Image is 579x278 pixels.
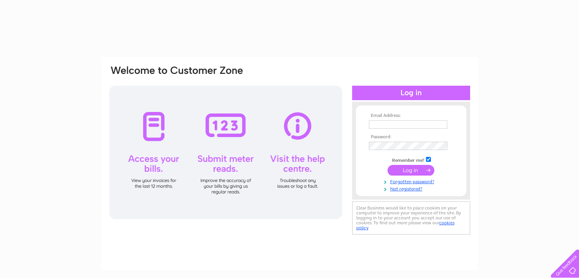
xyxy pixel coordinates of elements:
input: Submit [388,165,434,176]
td: Remember me? [367,156,455,163]
a: cookies policy [356,220,455,230]
div: Clear Business would like to place cookies on your computer to improve your experience of the sit... [352,201,470,235]
th: Password: [367,134,455,140]
th: Email Address: [367,113,455,118]
a: Forgotten password? [369,177,455,185]
a: Not registered? [369,185,455,192]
